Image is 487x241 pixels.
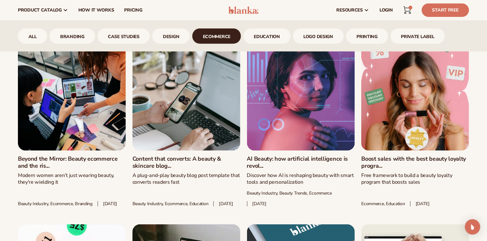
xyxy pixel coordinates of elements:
[124,8,142,13] span: pricing
[293,28,344,44] a: logo design
[361,156,469,169] a: Boost sales with the best beauty loyalty progra...
[98,28,150,44] div: 3 / 9
[98,28,150,44] a: case studies
[192,28,241,44] div: 5 / 9
[192,28,241,44] a: ecommerce
[228,6,259,14] img: logo
[422,4,469,17] a: Start Free
[346,28,388,44] div: 8 / 9
[132,201,209,207] span: Beauty industry, Ecommerce, Education
[391,28,445,44] a: Private Label
[78,8,114,13] span: How It Works
[361,201,405,207] span: Ecommerce, Education
[50,28,95,44] a: branding
[346,28,388,44] a: printing
[152,28,190,44] a: design
[243,28,291,44] div: 6 / 9
[379,8,393,13] span: LOGIN
[18,8,62,13] span: product catalog
[247,156,355,169] a: AI Beauty: how artificial intelligence is revol...
[18,28,47,44] div: 1 / 9
[337,8,363,13] span: resources
[243,28,291,44] a: Education
[293,28,344,44] div: 7 / 9
[391,28,445,44] div: 9 / 9
[18,156,126,169] a: Beyond the Mirror: Beauty ecommerce and the ris...
[18,201,92,207] span: Beauty industry, ecommerce, branding
[152,28,190,44] div: 4 / 9
[465,219,480,235] div: Open Intercom Messenger
[18,28,47,44] a: All
[50,28,95,44] div: 2 / 9
[132,156,240,169] a: Content that converts: A beauty & skincare blog...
